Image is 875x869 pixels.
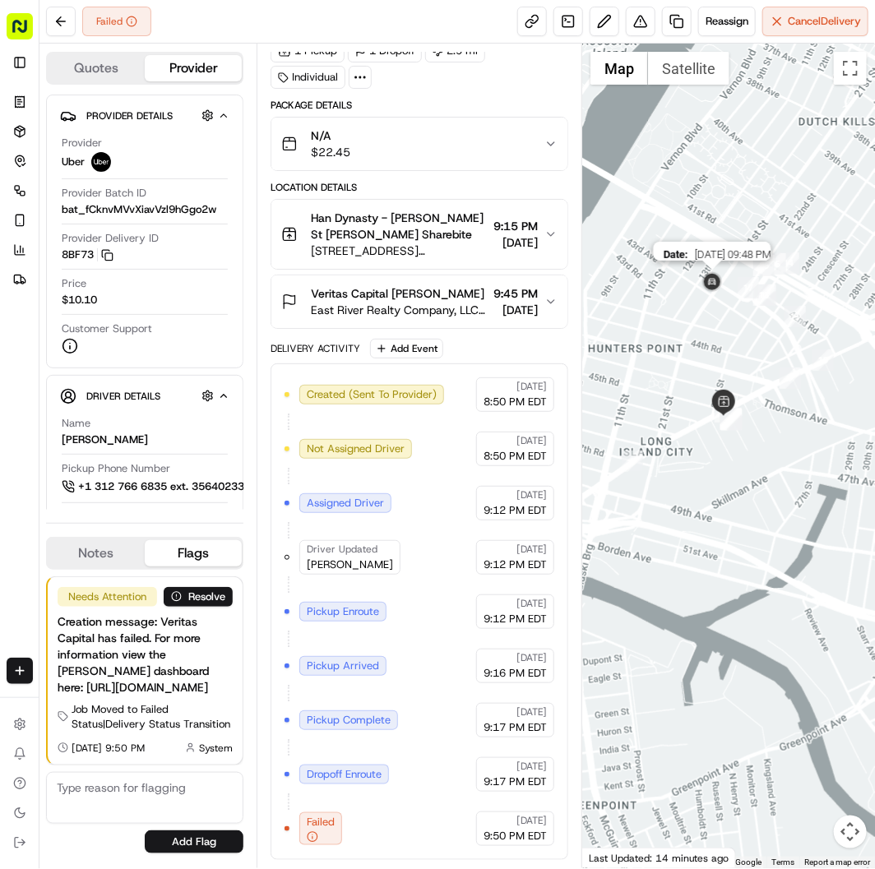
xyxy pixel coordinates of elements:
[788,14,861,29] span: Cancel Delivery
[43,106,296,123] input: Got a question? Start typing here...
[62,432,148,447] div: [PERSON_NAME]
[753,284,775,306] div: 13
[62,461,170,476] span: Pickup Phone Number
[370,339,443,358] button: Add Event
[62,293,97,307] span: $10.10
[311,210,487,243] span: Han Dynasty - [PERSON_NAME] St [PERSON_NAME] Sharebite
[516,814,547,827] span: [DATE]
[311,127,350,144] span: N/A
[753,255,775,276] div: 16
[516,488,547,502] span: [DATE]
[58,613,233,696] div: Creation message: Veritas Capital has failed. For more information view the [PERSON_NAME] dashboa...
[834,816,867,848] button: Map camera controls
[493,234,538,251] span: [DATE]
[311,302,487,318] span: East River Realty Company, LLC, [STREET_ADDRESS][US_STATE]
[804,857,870,867] a: Report a map error
[78,479,244,494] span: +1 312 766 6835 ext. 35640233
[56,157,270,173] div: Start new chat
[271,99,568,112] div: Package Details
[311,243,487,259] span: [STREET_ADDRESS][PERSON_NAME]
[516,380,547,393] span: [DATE]
[145,540,242,566] button: Flags
[484,557,547,572] span: 9:12 PM EDT
[62,247,113,262] button: 8BF73
[484,720,547,735] span: 9:17 PM EDT
[16,16,49,49] img: Nash
[812,349,834,371] div: 10
[307,713,391,728] span: Pickup Complete
[484,503,547,518] span: 9:12 PM EDT
[771,857,794,867] a: Terms (opens in new tab)
[145,55,242,81] button: Provider
[91,152,111,172] img: uber-new-logo.jpeg
[271,181,568,194] div: Location Details
[493,302,538,318] span: [DATE]
[834,52,867,85] button: Toggle fullscreen view
[271,200,567,269] button: Han Dynasty - [PERSON_NAME] St [PERSON_NAME] Sharebite[STREET_ADDRESS][PERSON_NAME]9:15 PM[DATE]
[132,232,271,261] a: 💻API Documentation
[765,253,786,275] div: 15
[155,238,264,255] span: API Documentation
[484,774,547,789] span: 9:17 PM EDT
[82,7,151,36] button: Failed
[516,434,547,447] span: [DATE]
[48,55,145,81] button: Quotes
[307,557,393,572] span: [PERSON_NAME]
[199,742,233,755] span: System
[516,705,547,719] span: [DATE]
[271,66,345,89] div: Individual
[590,52,648,85] button: Show street map
[762,7,868,36] button: CancelDelivery
[62,478,271,496] button: +1 312 766 6835 ext. 35640233
[516,651,547,664] span: [DATE]
[271,118,567,170] button: N/A$22.45
[307,815,335,830] span: Failed
[484,829,547,844] span: 9:50 PM EDT
[62,155,85,169] span: Uber
[33,238,126,255] span: Knowledge Base
[16,240,30,253] div: 📗
[271,275,567,328] button: Veritas Capital [PERSON_NAME]East River Realty Company, LLC, [STREET_ADDRESS][US_STATE]9:45 PM[DATE]
[10,232,132,261] a: 📗Knowledge Base
[116,278,199,291] a: Powered byPylon
[307,659,379,673] span: Pickup Arrived
[86,390,160,403] span: Driver Details
[16,66,299,92] p: Welcome 👋
[145,830,243,853] button: Add Flag
[48,540,145,566] button: Notes
[307,543,377,556] span: Driver Updated
[695,248,771,261] span: [DATE] 09:48 PM
[62,321,152,336] span: Customer Support
[721,409,743,431] div: 6
[56,173,208,187] div: We're available if you need us!
[307,767,382,782] span: Dropoff Enroute
[493,285,538,302] span: 9:45 PM
[720,409,742,430] div: 8
[311,144,350,160] span: $22.45
[62,276,86,291] span: Price
[484,666,547,681] span: 9:16 PM EDT
[582,848,736,868] div: Last Updated: 14 minutes ago
[164,587,233,607] button: Resolve
[60,102,229,129] button: Provider Details
[62,202,216,217] span: bat_fCknvMVvXiavVzl9hGgo2w
[586,847,641,868] a: Open this area in Google Maps (opens a new window)
[778,252,799,274] div: 14
[715,401,736,423] div: 3
[307,387,437,402] span: Created (Sent To Provider)
[493,218,538,234] span: 9:15 PM
[648,52,729,85] button: Show satellite imagery
[706,14,748,29] span: Reassign
[62,231,159,246] span: Provider Delivery ID
[516,760,547,773] span: [DATE]
[164,279,199,291] span: Pylon
[60,382,229,409] button: Driver Details
[586,847,641,868] img: Google
[484,612,547,626] span: 9:12 PM EDT
[307,496,384,511] span: Assigned Driver
[307,441,405,456] span: Not Assigned Driver
[516,543,547,556] span: [DATE]
[16,157,46,187] img: 1736555255976-a54dd68f-1ca7-489b-9aae-adbdc363a1c4
[738,277,759,298] div: 17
